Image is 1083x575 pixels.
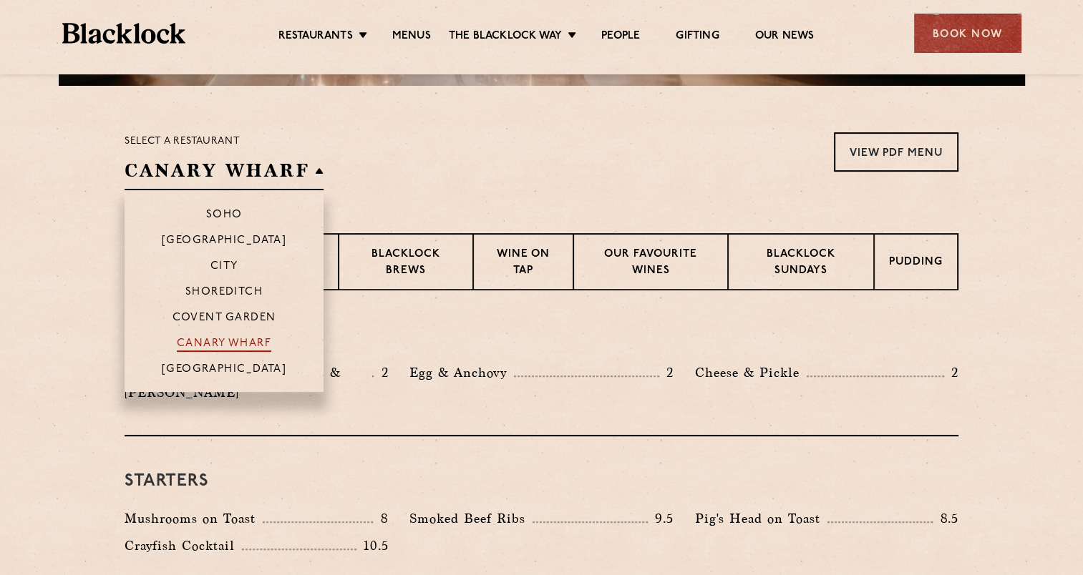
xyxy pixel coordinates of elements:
[588,247,712,280] p: Our favourite wines
[62,23,186,44] img: BL_Textured_Logo-footer-cropped.svg
[648,509,674,528] p: 9.5
[755,29,815,45] a: Our News
[409,363,514,383] p: Egg & Anchovy
[933,509,958,528] p: 8.5
[834,132,958,172] a: View PDF Menu
[210,260,238,275] p: City
[488,247,558,280] p: Wine on Tap
[185,286,263,300] p: Shoreditch
[125,508,263,529] p: Mushrooms on Toast
[392,29,431,45] a: Menus
[449,29,562,45] a: The Blacklock Way
[356,536,388,555] p: 10.5
[914,14,1021,53] div: Book Now
[125,132,324,151] p: Select a restaurant
[173,312,276,326] p: Covent Garden
[278,29,353,45] a: Restaurants
[695,508,827,529] p: Pig's Head on Toast
[373,509,388,528] p: 8
[125,326,958,345] h3: Pre Chop Bites
[177,338,271,352] p: Canary Wharf
[125,472,958,491] h3: Starters
[162,235,287,249] p: [GEOGRAPHIC_DATA]
[354,247,458,280] p: Blacklock Brews
[601,29,640,45] a: People
[659,363,674,382] p: 2
[125,536,242,556] p: Crayfish Cocktail
[409,508,533,529] p: Smoked Beef Ribs
[944,363,958,382] p: 2
[206,209,243,223] p: Soho
[676,29,719,45] a: Gifting
[695,363,807,383] p: Cheese & Pickle
[374,363,388,382] p: 2
[743,247,859,280] p: Blacklock Sundays
[889,255,943,272] p: Pudding
[125,158,324,190] h2: Canary Wharf
[162,363,287,378] p: [GEOGRAPHIC_DATA]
